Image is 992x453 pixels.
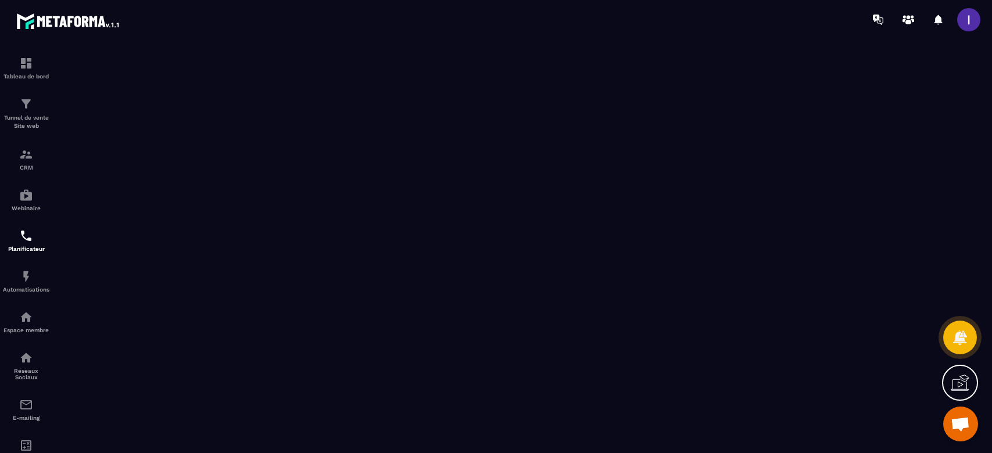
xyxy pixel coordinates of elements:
p: Tableau de bord [3,73,49,80]
img: automations [19,310,33,324]
p: Espace membre [3,327,49,333]
p: CRM [3,164,49,171]
img: email [19,398,33,412]
div: Ouvrir le chat [943,407,978,441]
img: logo [16,10,121,31]
img: formation [19,56,33,70]
img: automations [19,188,33,202]
a: automationsautomationsEspace membre [3,301,49,342]
a: emailemailE-mailing [3,389,49,430]
a: automationsautomationsWebinaire [3,179,49,220]
p: Planificateur [3,246,49,252]
p: Réseaux Sociaux [3,368,49,380]
a: social-networksocial-networkRéseaux Sociaux [3,342,49,389]
img: formation [19,97,33,111]
p: Tunnel de vente Site web [3,114,49,130]
a: formationformationTableau de bord [3,48,49,88]
a: automationsautomationsAutomatisations [3,261,49,301]
img: accountant [19,438,33,452]
p: Automatisations [3,286,49,293]
img: scheduler [19,229,33,243]
p: E-mailing [3,415,49,421]
a: schedulerschedulerPlanificateur [3,220,49,261]
img: automations [19,269,33,283]
p: Webinaire [3,205,49,211]
a: formationformationTunnel de vente Site web [3,88,49,139]
img: social-network [19,351,33,365]
img: formation [19,148,33,161]
a: formationformationCRM [3,139,49,179]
